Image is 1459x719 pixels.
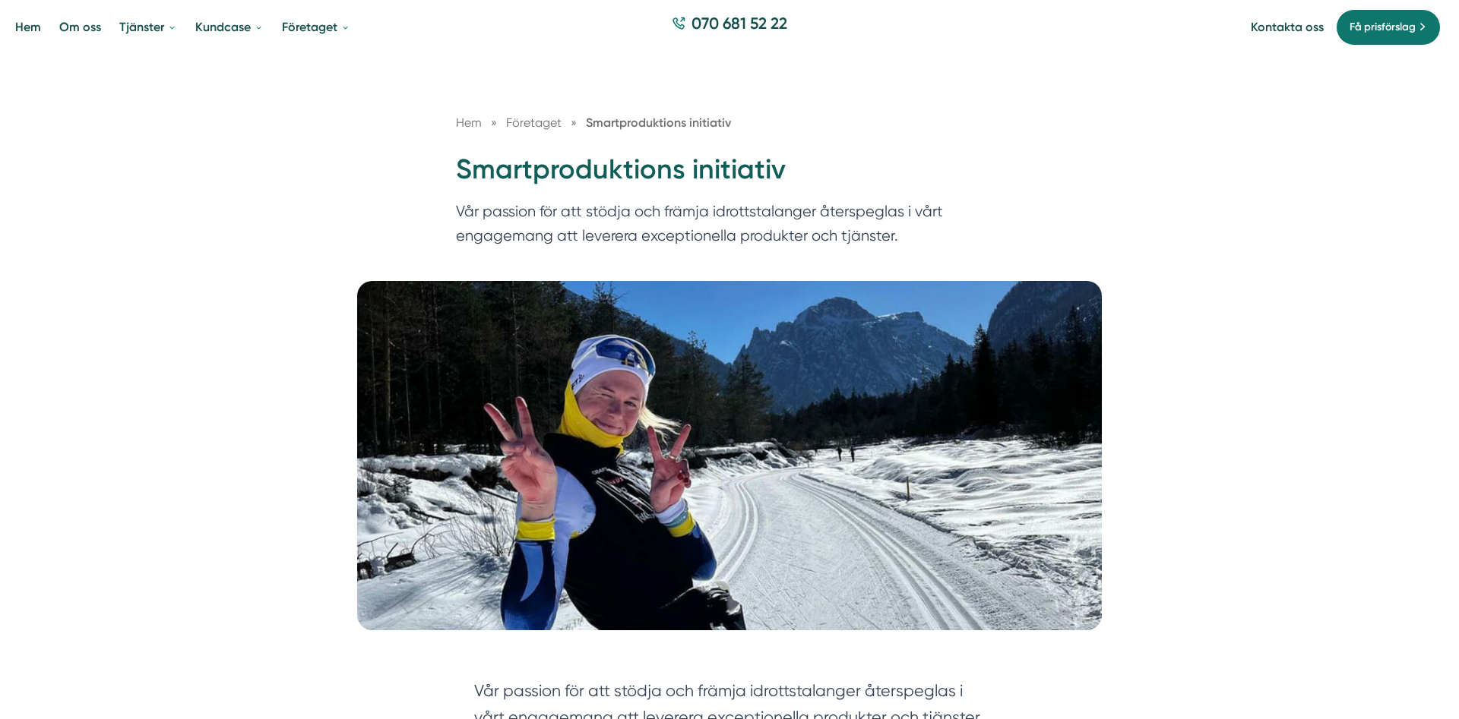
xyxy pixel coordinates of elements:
span: 070 681 52 22 [692,12,787,34]
span: » [571,113,577,132]
img: Smartproduktions initiativ [357,281,1102,630]
span: » [491,113,497,132]
a: Tjänster [116,8,180,46]
span: Få prisförslag [1350,19,1416,36]
nav: Breadcrumb [456,113,1003,132]
a: Om oss [56,8,104,46]
h1: Smartproduktions initiativ [456,151,1003,200]
a: Få prisförslag [1336,9,1441,46]
a: Hem [456,115,482,130]
a: Smartproduktions initiativ [586,115,731,130]
a: Företaget [506,115,565,130]
a: Hem [12,8,44,46]
a: Kontakta oss [1251,20,1324,34]
a: 070 681 52 22 [666,12,793,42]
p: Vår passion för att stödja och främja idrottstalanger återspeglas i vårt engagemang att leverera ... [456,200,1003,255]
a: Företaget [279,8,353,46]
a: Kundcase [192,8,267,46]
span: Företaget [506,115,562,130]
